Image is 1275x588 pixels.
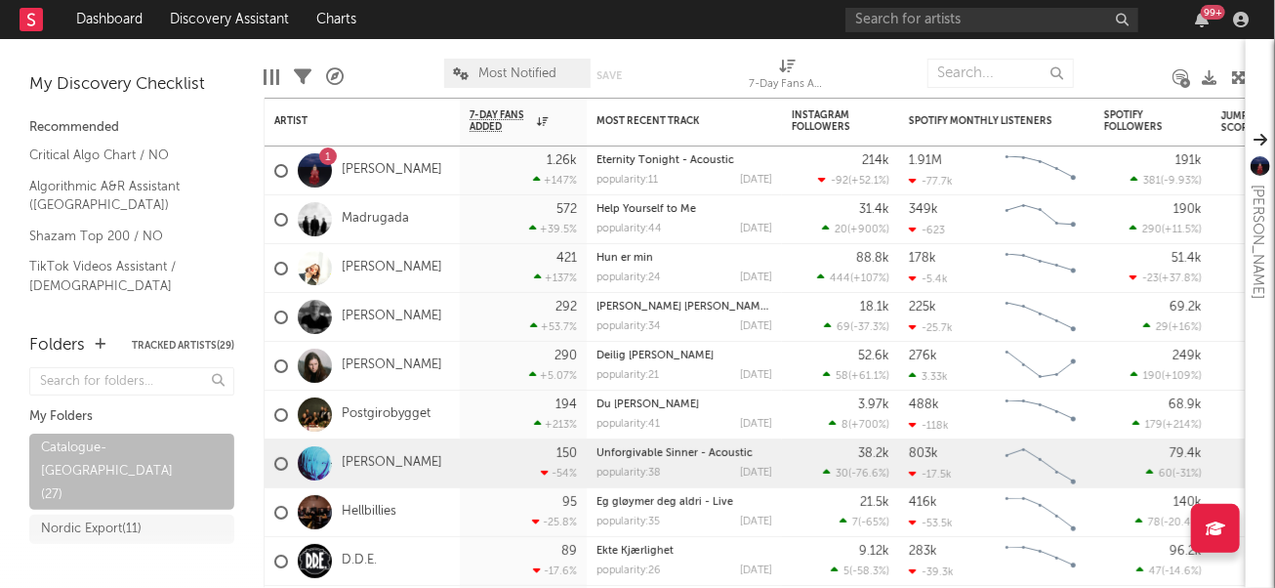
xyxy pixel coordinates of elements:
div: 421 [556,252,577,265]
a: Unforgivable Sinner - Acoustic [596,448,753,459]
div: 150 [556,447,577,460]
span: 7 [852,518,858,528]
a: Eternity Tonight - Acoustic [596,155,734,166]
div: 1.26k [547,154,577,167]
div: ( ) [1130,272,1202,284]
span: +52.1 % [851,176,886,187]
span: 8 [842,420,848,431]
div: 283k [909,545,937,558]
span: 78 [1148,518,1161,528]
span: +109 % [1165,371,1199,382]
div: -118k [909,419,949,432]
button: 99+ [1195,12,1209,27]
div: popularity: 21 [596,370,659,381]
span: Most Notified [479,67,557,80]
div: [DATE] [740,517,772,527]
div: 99 + [1201,5,1225,20]
div: 38.2k [858,447,889,460]
a: [PERSON_NAME] [342,162,442,179]
div: [DATE] [740,321,772,332]
div: popularity: 38 [596,468,661,479]
svg: Chart title [997,147,1085,195]
a: [PERSON_NAME] [PERSON_NAME] for kameraten sin [596,302,861,313]
span: 58 [836,371,848,382]
div: 572 [556,203,577,216]
svg: Chart title [997,440,1085,488]
a: Help Yourself to Me [596,204,696,215]
div: 349k [909,203,938,216]
div: popularity: 44 [596,224,662,234]
div: Spotify Monthly Listeners [909,115,1055,127]
a: Hellbillies [342,504,396,521]
span: -31 % [1175,469,1199,480]
a: Catalogue-[GEOGRAPHIC_DATA](27) [29,434,234,510]
div: Help Yourself to Me [596,204,772,215]
div: 9.12k [859,545,889,558]
div: ( ) [824,320,889,333]
div: popularity: 24 [596,273,661,283]
div: 276k [909,350,937,362]
div: 7-Day Fans Added (7-Day Fans Added) [749,49,827,105]
div: 79.4k [1170,447,1202,460]
span: -23 [1142,273,1159,284]
div: Ekte Kjærlighet [596,546,772,557]
span: +37.8 % [1162,273,1199,284]
span: 7-Day Fans Added [470,109,532,133]
div: 3.33k [909,370,948,383]
span: 190 [1143,371,1162,382]
a: Postgirobygget [342,406,431,423]
div: Artist [274,115,421,127]
div: 1.91M [909,154,942,167]
svg: Chart title [997,244,1085,293]
div: popularity: 26 [596,566,661,576]
div: 194 [555,399,577,411]
div: -54 % [541,467,577,480]
div: 89 [561,545,577,558]
span: +214 % [1166,420,1199,431]
div: ( ) [829,418,889,431]
div: [DATE] [740,273,772,283]
div: 21.5k [860,496,889,509]
div: ( ) [823,369,889,382]
div: -17.5k [909,468,952,481]
div: -25.7k [909,321,953,334]
div: Eternity Tonight - Acoustic [596,155,772,166]
a: Nordic Export(11) [29,515,234,544]
div: 225k [909,301,936,314]
svg: Chart title [997,488,1085,537]
span: 69 [837,322,850,333]
div: -5.4k [909,273,948,285]
div: +39.5 % [529,223,577,235]
span: -92 [831,176,848,187]
div: ( ) [823,467,889,480]
div: My Folders [29,405,234,429]
div: +137 % [534,272,577,284]
span: 29 [1156,322,1169,333]
a: D.D.E. [342,553,377,569]
div: 96.2k [1170,545,1202,558]
a: TikTok Videos Assistant / [DEMOGRAPHIC_DATA] [29,256,215,296]
a: Eg gløymer deg aldri - Live [596,497,733,508]
div: Nordic Export ( 11 ) [41,518,142,541]
a: [PERSON_NAME] [342,260,442,276]
div: ( ) [1132,418,1202,431]
input: Search for artists [845,8,1138,32]
span: 20 [835,225,847,235]
span: -14.6 % [1165,567,1199,577]
div: [DATE] [740,566,772,576]
div: [DATE] [740,224,772,234]
div: popularity: 35 [596,517,660,527]
div: 488k [909,399,939,411]
div: 18.1k [860,301,889,314]
span: 290 [1142,225,1162,235]
a: Hun er min [596,253,653,264]
div: ( ) [831,565,889,577]
span: -76.6 % [851,469,886,480]
span: 47 [1149,567,1162,577]
div: Recommended [29,116,234,140]
input: Search... [927,59,1074,88]
svg: Chart title [997,537,1085,586]
svg: Chart title [997,195,1085,244]
a: Deilig [PERSON_NAME] [596,351,714,361]
div: [PERSON_NAME] [1246,185,1269,299]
